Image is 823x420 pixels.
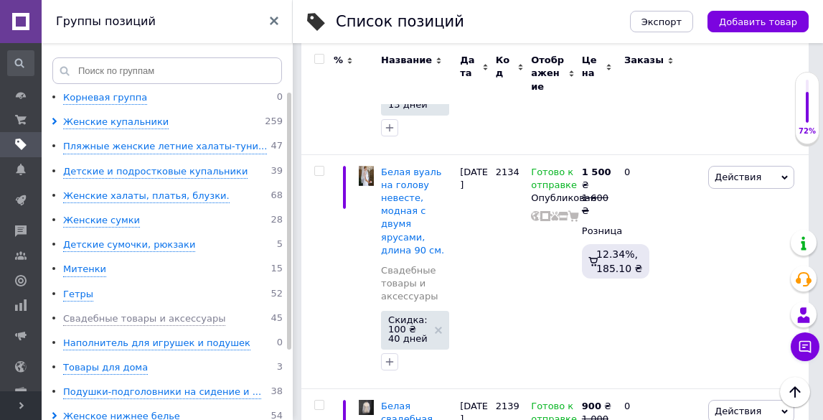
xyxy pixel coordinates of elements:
span: 3 [277,361,283,375]
div: Женские халаты, платья, блузки. [63,190,230,203]
span: 15 [271,263,283,276]
img: Белая свадебная фата, для наветы, двох ярусная с гребешком, по краю росшита паєтками. [359,400,374,415]
span: Отображение [531,54,565,93]
div: Детские и подростковые купальники [63,165,248,179]
span: Скидка: 100 ₴ 40 дней [388,315,428,343]
span: Цена [582,54,602,80]
div: [DATE] [456,154,492,388]
span: 38 [271,386,283,399]
span: 39 [271,165,283,179]
span: Готово к отправке [531,167,577,195]
div: ₴ [582,400,612,413]
div: 72% [796,126,819,136]
span: 28 [271,214,283,228]
span: 2139 [496,401,519,411]
span: Экспорт [641,17,682,27]
span: 12.34%, 185.10 ₴ [596,248,642,274]
button: Чат с покупателем [791,332,819,361]
span: Код [496,54,514,80]
div: Детские сумочки, рюкзаки [63,238,195,252]
span: 0 [277,91,283,105]
span: 47 [271,140,283,154]
span: Дата [460,54,479,80]
input: Поиск по группам [52,57,282,84]
button: Экспорт [630,11,693,32]
div: 1 600 ₴ [582,192,612,218]
div: Корневая группа [63,91,147,105]
div: Пляжные женские летние халаты-туни... [63,140,267,154]
span: Действия [715,172,761,182]
div: ₴ [582,166,612,192]
span: 68 [271,190,283,203]
a: Свадебные товары и аксессуары [381,264,453,304]
button: Добавить товар [707,11,809,32]
span: 5 [277,238,283,252]
span: 52 [271,288,283,302]
span: Действия [715,406,761,416]
div: Наполнитель для игрушек и подушек [63,337,250,350]
div: Женские купальники [63,116,169,129]
div: Опубликован [531,192,575,205]
div: 0 [616,154,705,388]
span: 259 [265,116,283,129]
div: Розница [582,225,612,238]
a: Белая вуаль на голову невесте, модная с двумя ярусами, длина 90 см. [381,167,444,256]
div: Подушки-подголовники на сидение и ... [63,386,261,399]
span: 0 [277,337,283,350]
div: Гетры [63,288,93,302]
b: 900 [582,401,601,411]
span: % [334,54,343,67]
b: 1 500 [582,167,611,177]
div: Список позиций [336,14,464,29]
button: Наверх [780,377,810,407]
div: Товары для дома [63,361,148,375]
span: Название [381,54,432,67]
span: 2134 [496,167,519,177]
div: Свадебные товары и аксессуары [63,312,225,326]
span: Заказы [624,54,664,67]
span: 45 [271,312,283,326]
span: Добавить товар [719,17,797,27]
div: Женские сумки [63,214,140,228]
span: Скидка: 100 ₴ 13 дней [388,81,428,109]
img: Белая вуаль на голову невесте, модная с двумя ярусами, длина 90 см. [359,166,374,186]
div: Митенки [63,263,106,276]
